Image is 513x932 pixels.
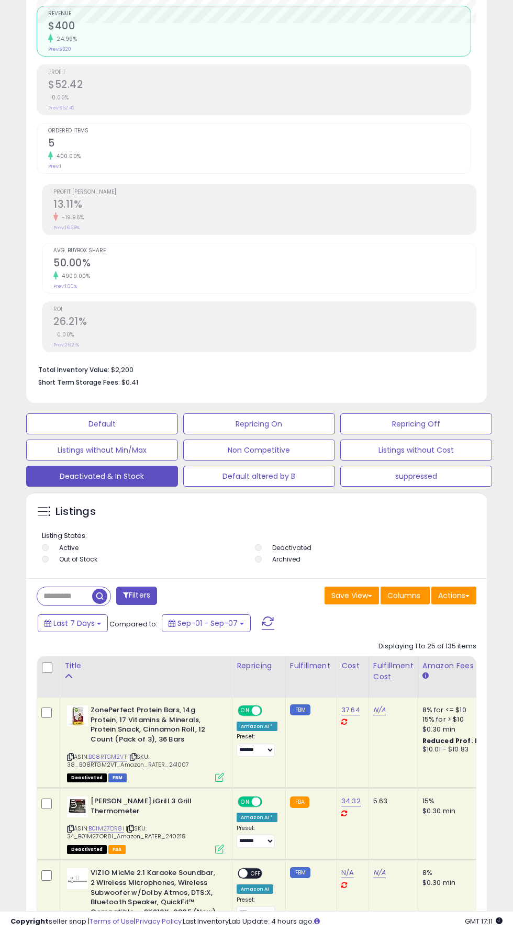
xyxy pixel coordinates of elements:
button: suppressed [340,466,492,487]
small: -19.96% [58,214,84,221]
a: Privacy Policy [136,916,182,926]
button: Actions [431,587,476,604]
div: Amazon AI * [237,722,277,731]
button: Default altered by B [183,466,335,487]
small: 0.00% [53,331,74,339]
div: Preset: [237,825,277,848]
a: B08RTGM2VT [88,753,127,761]
span: FBM [108,773,127,782]
h5: Listings [55,504,96,519]
b: Reduced Prof. Rng. [422,736,491,745]
small: 0.00% [48,94,69,102]
p: Listing States: [42,531,474,541]
small: Prev: 1 [48,163,61,170]
div: 15% for > $10 [422,715,509,724]
a: B01M27OR8I [88,824,124,833]
strong: Copyright [10,916,49,926]
label: Deactivated [272,543,311,552]
div: 8% [422,868,509,878]
small: Prev: $52.42 [48,105,75,111]
div: $0.30 min [422,878,509,888]
div: $0.30 min [422,806,509,816]
button: Repricing Off [340,413,492,434]
small: 24.99% [53,35,77,43]
span: Columns [387,590,420,601]
span: Profit [48,70,471,75]
span: Last 7 Days [53,618,95,628]
div: Amazon AI * [237,813,277,822]
div: Title [64,660,228,671]
span: Profit [PERSON_NAME] [53,189,476,195]
span: $0.41 [121,377,138,387]
a: 37.64 [341,705,360,715]
div: Repricing [237,660,281,671]
h2: $52.42 [48,78,471,93]
small: Prev: 16.38% [53,224,80,231]
label: Active [59,543,79,552]
span: OFF [261,798,277,806]
button: Last 7 Days [38,614,108,632]
div: Amazon AI [237,884,273,894]
span: Sep-01 - Sep-07 [177,618,238,628]
span: | SKU: 34_B01M27OR8I_Amazon_RATER_240218 [67,824,186,840]
small: FBA [290,796,309,808]
a: Terms of Use [90,916,134,926]
div: $0.30 min [422,725,509,734]
h2: $400 [48,20,471,34]
div: Preset: [237,896,277,920]
div: 15% [422,796,509,806]
button: Listings without Min/Max [26,440,178,461]
b: [PERSON_NAME] iGrill 3 Grill Thermometer [91,796,218,818]
div: 8% for <= $10 [422,705,509,715]
small: Prev: 26.21% [53,342,79,348]
b: Short Term Storage Fees: [38,378,120,387]
span: FBA [108,845,126,854]
div: ASIN: [67,796,224,852]
span: All listings that are unavailable for purchase on Amazon for any reason other than out-of-stock [67,773,107,782]
small: FBM [290,704,310,715]
button: Deactivated & In Stock [26,466,178,487]
small: 4900.00% [58,272,90,280]
li: $2,200 [38,363,469,375]
small: FBM [290,867,310,878]
a: 34.32 [341,796,361,806]
span: Avg. Buybox Share [53,248,476,254]
label: Archived [272,555,300,564]
button: Default [26,413,178,434]
button: Non Competitive [183,440,335,461]
span: All listings that are unavailable for purchase on Amazon for any reason other than out-of-stock [67,845,107,854]
div: Preset: [237,733,277,757]
h2: 50.00% [53,257,476,271]
b: ZonePerfect Protein Bars, 14g Protein, 17 Vitamins & Minerals, Protein Snack, Cinnamon Roll, 12 C... [91,705,218,747]
span: | SKU: 38_B08RTGM2VT_Amazon_RATER_241007 [67,753,189,768]
div: Cost [341,660,364,671]
button: Sep-01 - Sep-07 [162,614,251,632]
img: 41itpljp0mL._SL40_.jpg [67,705,88,726]
small: Prev: $320 [48,46,71,52]
div: Displaying 1 to 25 of 135 items [378,642,476,652]
span: Ordered Items [48,128,471,134]
span: ON [239,798,252,806]
h2: 5 [48,137,471,151]
small: Amazon Fees. [422,671,429,681]
img: 41Gm4+AFV3L._SL40_.jpg [67,796,88,817]
span: 2025-09-15 17:11 GMT [465,916,503,926]
span: OFF [261,706,277,715]
a: N/A [373,705,386,715]
button: Save View [325,587,379,604]
label: Out of Stock [59,555,97,564]
div: seller snap | | [10,917,182,927]
div: Fulfillment Cost [373,660,414,682]
b: VIZIO MicMe 2.1 Karaoke Soundbar, 2 Wireless Microphones, Wireless Subwoofer w/Dolby Atmos, DTS:X... [91,868,218,919]
button: Repricing On [183,413,335,434]
span: ON [239,706,252,715]
div: $10.01 - $10.83 [422,745,509,754]
div: Fulfillment [290,660,332,671]
span: Compared to: [109,619,158,629]
button: Listings without Cost [340,440,492,461]
span: OFF [248,869,264,878]
button: Columns [381,587,430,604]
span: ROI [53,307,476,312]
h2: 13.11% [53,198,476,212]
a: N/A [373,868,386,878]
